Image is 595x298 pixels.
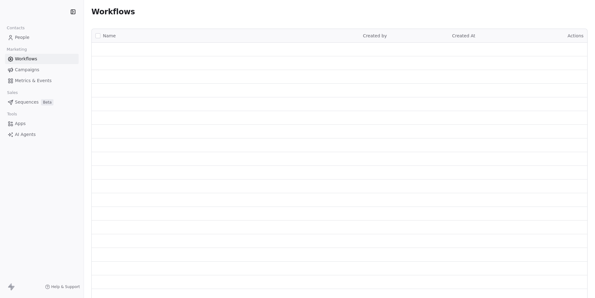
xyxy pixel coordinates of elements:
[41,99,53,105] span: Beta
[452,33,475,38] span: Created At
[15,99,39,105] span: Sequences
[5,76,79,86] a: Metrics & Events
[5,97,79,107] a: SequencesBeta
[568,33,583,38] span: Actions
[15,77,52,84] span: Metrics & Events
[4,45,30,54] span: Marketing
[103,33,116,39] span: Name
[4,109,20,119] span: Tools
[4,88,21,97] span: Sales
[15,34,30,41] span: People
[5,54,79,64] a: Workflows
[5,119,79,129] a: Apps
[15,120,26,127] span: Apps
[15,131,36,138] span: AI Agents
[5,129,79,140] a: AI Agents
[15,67,39,73] span: Campaigns
[51,284,80,289] span: Help & Support
[91,7,135,16] span: Workflows
[15,56,37,62] span: Workflows
[4,23,27,33] span: Contacts
[5,65,79,75] a: Campaigns
[5,32,79,43] a: People
[45,284,80,289] a: Help & Support
[363,33,387,38] span: Created by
